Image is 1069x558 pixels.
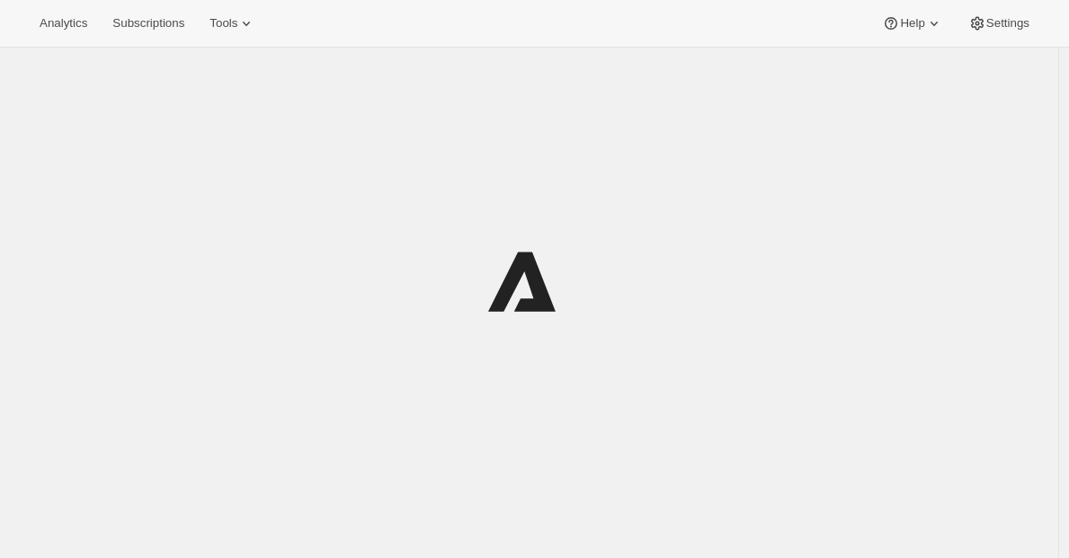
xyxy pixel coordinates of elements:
span: Subscriptions [112,16,184,31]
span: Tools [209,16,237,31]
span: Settings [986,16,1029,31]
button: Tools [199,11,266,36]
button: Analytics [29,11,98,36]
span: Help [900,16,924,31]
button: Help [871,11,953,36]
button: Settings [958,11,1040,36]
span: Analytics [40,16,87,31]
button: Subscriptions [102,11,195,36]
